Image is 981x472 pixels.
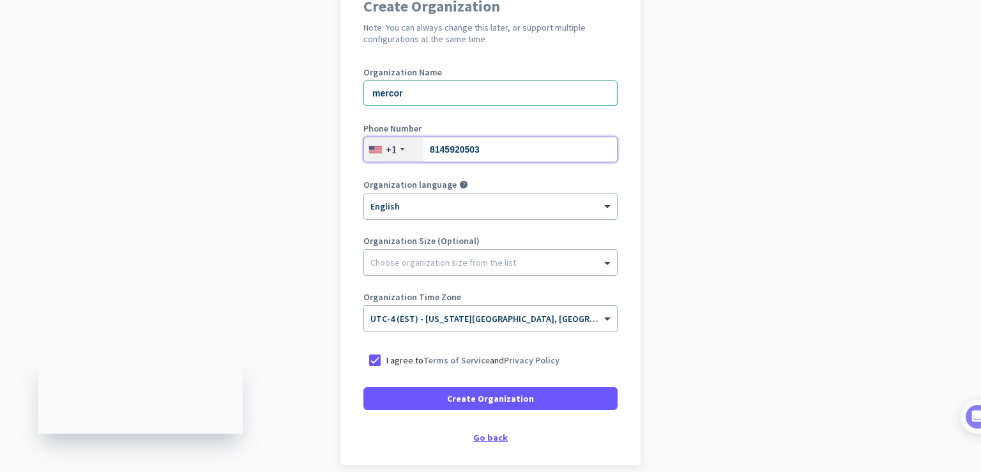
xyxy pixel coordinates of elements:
[363,68,618,77] label: Organization Name
[363,293,618,301] label: Organization Time Zone
[363,180,457,189] label: Organization language
[363,22,618,45] h2: Note: You can always change this later, or support multiple configurations at the same time
[459,180,468,189] i: help
[363,433,618,442] div: Go back
[504,354,559,366] a: Privacy Policy
[363,137,618,162] input: 201-555-0123
[386,143,397,156] div: +1
[447,392,534,405] span: Create Organization
[363,236,618,245] label: Organization Size (Optional)
[386,354,559,367] p: I agree to and
[363,387,618,410] button: Create Organization
[363,124,618,133] label: Phone Number
[38,360,243,434] iframe: Insightful Status
[363,80,618,106] input: What is the name of your organization?
[423,354,490,366] a: Terms of Service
